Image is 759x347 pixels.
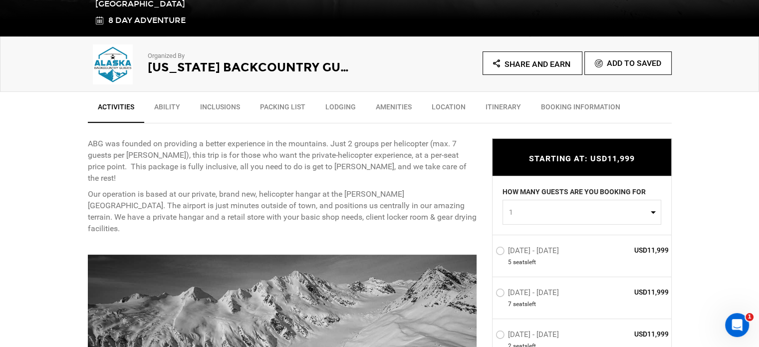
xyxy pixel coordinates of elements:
p: Our operation is based at our private, brand new, helicopter hangar at the [PERSON_NAME][GEOGRAPH... [88,189,477,234]
a: Inclusions [190,97,250,122]
span: 1 [746,313,754,321]
a: Packing List [250,97,315,122]
label: [DATE] - [DATE] [496,288,561,300]
label: [DATE] - [DATE] [496,331,561,343]
span: 5 [508,258,511,267]
span: s [524,258,527,267]
span: Add To Saved [607,58,661,68]
span: seat left [513,258,536,267]
a: BOOKING INFORMATION [531,97,630,122]
span: 1 [509,207,648,217]
img: 438683b5cd015f564d7e3f120c79d992.png [88,44,138,84]
span: s [524,300,527,309]
a: Location [422,97,476,122]
span: Share and Earn [505,59,570,69]
span: seat left [513,300,536,309]
label: [DATE] - [DATE] [496,246,561,258]
a: Ability [144,97,190,122]
a: Lodging [315,97,366,122]
span: 8 Day Adventure [108,15,186,26]
button: 1 [503,200,661,225]
span: 7 [508,300,511,309]
label: HOW MANY GUESTS ARE YOU BOOKING FOR [503,187,646,200]
span: USD11,999 [596,245,669,255]
h2: [US_STATE] Backcountry Guides [148,61,352,74]
span: STARTING AT: USD11,999 [529,154,635,163]
a: Activities [88,97,144,123]
p: ABG was founded on providing a better experience in the mountains. Just 2 groups per helicopter (... [88,138,477,184]
span: USD11,999 [596,330,669,340]
a: Amenities [366,97,422,122]
a: Itinerary [476,97,531,122]
p: Organized By [148,51,352,61]
iframe: Intercom live chat [725,313,749,337]
span: USD11,999 [596,287,669,297]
